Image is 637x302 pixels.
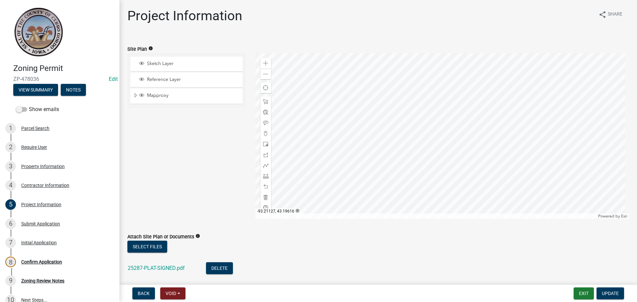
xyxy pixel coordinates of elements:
[5,199,16,210] div: 5
[5,180,16,191] div: 4
[608,11,622,19] span: Share
[13,76,106,82] span: ZP-478036
[597,287,624,299] button: Update
[166,291,176,296] span: Void
[130,57,243,72] li: Sketch Layer
[138,61,240,67] div: Sketch Layer
[13,64,114,73] h4: Zoning Permit
[132,287,155,299] button: Back
[130,73,243,88] li: Reference Layer
[5,218,16,229] div: 6
[21,164,65,169] div: Property Information
[16,105,59,113] label: Show emails
[5,257,16,267] div: 8
[5,161,16,172] div: 3
[148,46,153,51] i: info
[21,183,69,188] div: Contractor Information
[597,213,629,219] div: Powered by
[128,265,185,271] a: 25287-PLAT-SIGNED.pdf
[145,92,240,98] span: Mapproxy
[21,260,62,264] div: Confirm Application
[138,92,240,99] div: Mapproxy
[599,11,606,19] i: share
[593,8,628,21] button: shareShare
[13,84,58,96] button: View Summary
[260,69,271,79] div: Zoom out
[61,84,86,96] button: Notes
[21,278,64,283] div: Zoning Review Notes
[21,202,61,207] div: Project Information
[621,214,627,218] a: Esri
[206,266,233,272] wm-modal-confirm: Delete Document
[13,7,63,57] img: Cerro Gordo County, Iowa
[5,123,16,134] div: 1
[260,58,271,69] div: Zoom in
[5,142,16,152] div: 2
[127,241,167,253] button: Select files
[61,88,86,93] wm-modal-confirm: Notes
[109,76,118,82] wm-modal-confirm: Edit Application Number
[160,287,185,299] button: Void
[21,221,60,226] div: Submit Application
[21,240,57,245] div: Initial Application
[127,8,242,24] h1: Project Information
[206,262,233,274] button: Delete
[5,275,16,286] div: 9
[145,61,240,67] span: Sketch Layer
[145,77,240,83] span: Reference Layer
[260,83,271,93] div: Find my location
[13,88,58,93] wm-modal-confirm: Summary
[138,77,240,83] div: Reference Layer
[127,235,194,239] label: Attach Site Plan or Documents
[130,55,243,106] ul: Layer List
[127,47,147,52] label: Site Plan
[21,126,49,131] div: Parcel Search
[602,291,619,296] span: Update
[5,237,16,248] div: 7
[574,287,594,299] button: Exit
[133,92,138,99] span: Expand
[21,145,47,150] div: Require User
[195,234,200,238] i: info
[138,291,150,296] span: Back
[130,89,243,104] li: Mapproxy
[109,76,118,82] a: Edit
